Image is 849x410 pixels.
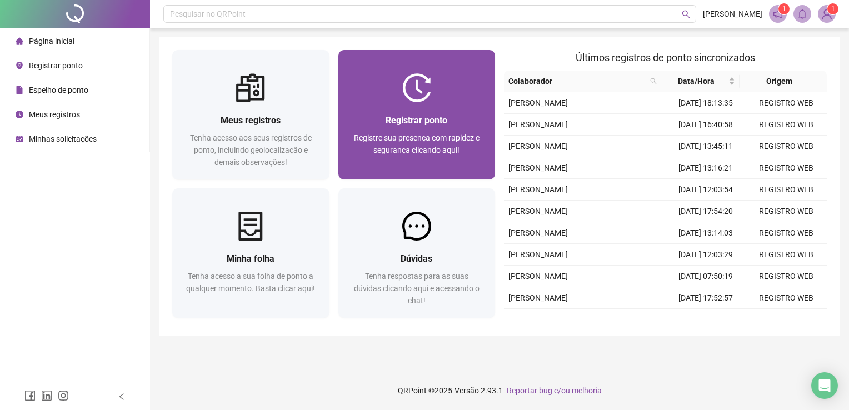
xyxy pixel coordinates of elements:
[746,114,827,136] td: REGISTRO WEB
[682,10,690,18] span: search
[666,201,746,222] td: [DATE] 17:54:20
[338,50,496,179] a: Registrar pontoRegistre sua presença com rapidez e segurança clicando aqui!
[508,207,568,216] span: [PERSON_NAME]
[703,8,762,20] span: [PERSON_NAME]
[666,309,746,331] td: [DATE] 13:06:41
[455,386,479,395] span: Versão
[29,110,80,119] span: Meus registros
[797,9,807,19] span: bell
[740,71,818,92] th: Origem
[29,61,83,70] span: Registrar ponto
[507,386,602,395] span: Reportar bug e/ou melhoria
[172,188,329,318] a: Minha folhaTenha acesso a sua folha de ponto a qualquer momento. Basta clicar aqui!
[190,133,312,167] span: Tenha acesso aos seus registros de ponto, incluindo geolocalização e demais observações!
[186,272,315,293] span: Tenha acesso a sua folha de ponto a qualquer momento. Basta clicar aqui!
[666,157,746,179] td: [DATE] 13:16:21
[150,371,849,410] footer: QRPoint © 2025 - 2.93.1 -
[401,253,432,264] span: Dúvidas
[508,98,568,107] span: [PERSON_NAME]
[650,78,657,84] span: search
[666,75,726,87] span: Data/Hora
[773,9,783,19] span: notification
[661,71,740,92] th: Data/Hora
[354,272,480,305] span: Tenha respostas para as suas dúvidas clicando aqui e acessando o chat!
[746,287,827,309] td: REGISTRO WEB
[782,5,786,13] span: 1
[29,134,97,143] span: Minhas solicitações
[778,3,790,14] sup: 1
[508,142,568,151] span: [PERSON_NAME]
[354,133,480,154] span: Registre sua presença com rapidez e segurança clicando aqui!
[508,185,568,194] span: [PERSON_NAME]
[29,86,88,94] span: Espelho de ponto
[648,73,659,89] span: search
[666,266,746,287] td: [DATE] 07:50:19
[666,179,746,201] td: [DATE] 12:03:54
[746,222,827,244] td: REGISTRO WEB
[16,37,23,45] span: home
[508,293,568,302] span: [PERSON_NAME]
[508,75,646,87] span: Colaborador
[666,222,746,244] td: [DATE] 13:14:03
[746,244,827,266] td: REGISTRO WEB
[118,393,126,401] span: left
[16,86,23,94] span: file
[508,272,568,281] span: [PERSON_NAME]
[666,244,746,266] td: [DATE] 12:03:29
[508,120,568,129] span: [PERSON_NAME]
[666,287,746,309] td: [DATE] 17:52:57
[221,115,281,126] span: Meus registros
[29,37,74,46] span: Página inicial
[746,309,827,331] td: REGISTRO WEB
[16,111,23,118] span: clock-circle
[831,5,835,13] span: 1
[746,157,827,179] td: REGISTRO WEB
[666,92,746,114] td: [DATE] 18:13:35
[24,390,36,401] span: facebook
[16,62,23,69] span: environment
[386,115,447,126] span: Registrar ponto
[508,163,568,172] span: [PERSON_NAME]
[172,50,329,179] a: Meus registrosTenha acesso aos seus registros de ponto, incluindo geolocalização e demais observa...
[746,201,827,222] td: REGISTRO WEB
[746,266,827,287] td: REGISTRO WEB
[827,3,838,14] sup: Atualize o seu contato no menu Meus Dados
[746,92,827,114] td: REGISTRO WEB
[576,52,755,63] span: Últimos registros de ponto sincronizados
[811,372,838,399] div: Open Intercom Messenger
[746,179,827,201] td: REGISTRO WEB
[508,228,568,237] span: [PERSON_NAME]
[58,390,69,401] span: instagram
[338,188,496,318] a: DúvidasTenha respostas para as suas dúvidas clicando aqui e acessando o chat!
[666,114,746,136] td: [DATE] 16:40:58
[746,136,827,157] td: REGISTRO WEB
[508,250,568,259] span: [PERSON_NAME]
[41,390,52,401] span: linkedin
[227,253,274,264] span: Minha folha
[818,6,835,22] img: 93203
[16,135,23,143] span: schedule
[666,136,746,157] td: [DATE] 13:45:11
